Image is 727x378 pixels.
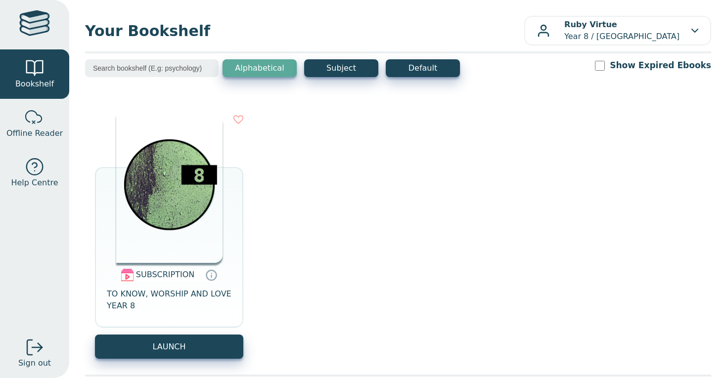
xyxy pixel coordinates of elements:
span: TO KNOW, WORSHIP AND LOVE YEAR 8 [107,288,231,312]
img: 85c47cfa-e8cc-4309-af53-7748355cbdda.png [116,115,223,263]
b: Ruby Virtue [564,20,617,29]
label: Show Expired Ebooks [610,59,711,72]
button: Ruby VirtueYear 8 / [GEOGRAPHIC_DATA] [524,16,711,45]
p: Year 8 / [GEOGRAPHIC_DATA] [564,19,680,42]
span: Sign out [18,357,51,369]
span: Offline Reader [6,127,63,139]
span: Help Centre [11,177,58,189]
button: LAUNCH [95,335,243,359]
span: Bookshelf [15,78,54,90]
img: subscription.svg [121,269,134,281]
button: Subject [304,59,378,77]
button: Alphabetical [223,59,297,77]
button: Default [386,59,460,77]
a: Digital subscriptions can include coursework, exercises and interactive content. Subscriptions ar... [205,269,217,281]
span: Your Bookshelf [85,20,524,42]
span: SUBSCRIPTION [136,270,194,279]
input: Search bookshelf (E.g: psychology) [85,59,219,77]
